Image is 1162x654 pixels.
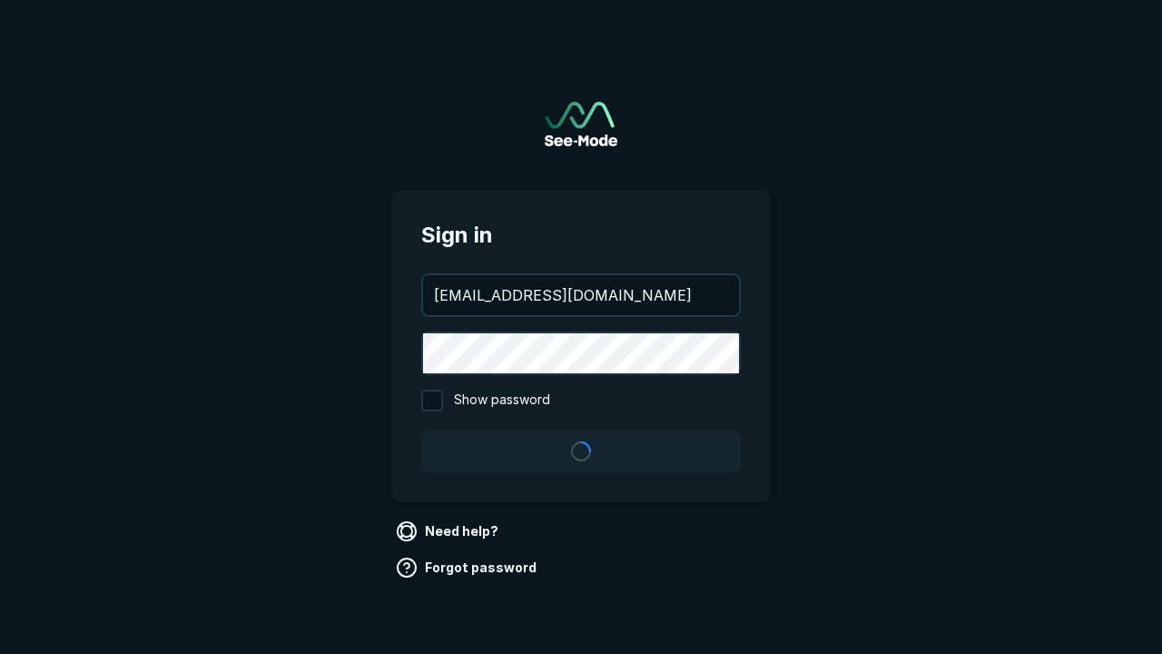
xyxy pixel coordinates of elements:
span: Sign in [421,219,741,252]
img: See-Mode Logo [545,102,617,146]
a: Need help? [392,517,506,546]
span: Show password [454,390,550,411]
a: Go to sign in [545,102,617,146]
a: Forgot password [392,553,544,582]
input: your@email.com [423,275,739,315]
